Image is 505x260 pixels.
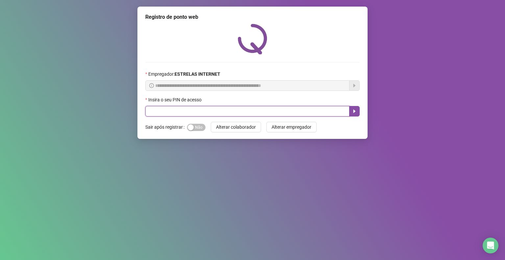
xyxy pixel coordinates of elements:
label: Sair após registrar [145,122,187,132]
div: Open Intercom Messenger [483,238,498,253]
img: QRPoint [238,24,267,54]
span: info-circle [149,83,154,88]
span: Alterar colaborador [216,123,256,131]
button: Alterar colaborador [211,122,261,132]
span: caret-right [352,109,357,114]
div: Registro de ponto web [145,13,360,21]
label: Insira o seu PIN de acesso [145,96,206,103]
span: Alterar empregador [272,123,311,131]
strong: ESTRELAS INTERNET [175,71,220,77]
button: Alterar empregador [266,122,317,132]
span: Empregador : [148,70,220,78]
